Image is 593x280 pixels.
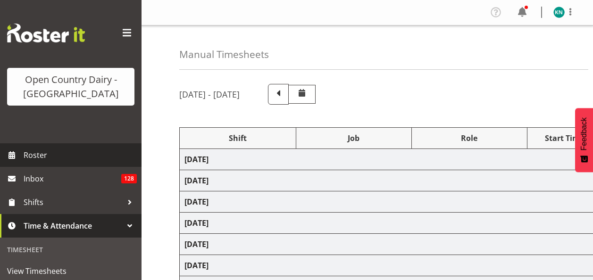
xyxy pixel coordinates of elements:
[417,132,523,144] div: Role
[121,174,137,183] span: 128
[7,24,85,42] img: Rosterit website logo
[580,117,588,150] span: Feedback
[553,7,565,18] img: karl-nicole9851.jpg
[24,219,123,233] span: Time & Attendance
[7,264,134,278] span: View Timesheets
[24,148,137,162] span: Roster
[17,73,125,101] div: Open Country Dairy - [GEOGRAPHIC_DATA]
[184,132,291,144] div: Shift
[2,240,139,259] div: Timesheet
[301,132,407,144] div: Job
[179,89,240,99] h5: [DATE] - [DATE]
[575,108,593,172] button: Feedback - Show survey
[179,49,269,60] h4: Manual Timesheets
[24,172,121,186] span: Inbox
[24,195,123,209] span: Shifts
